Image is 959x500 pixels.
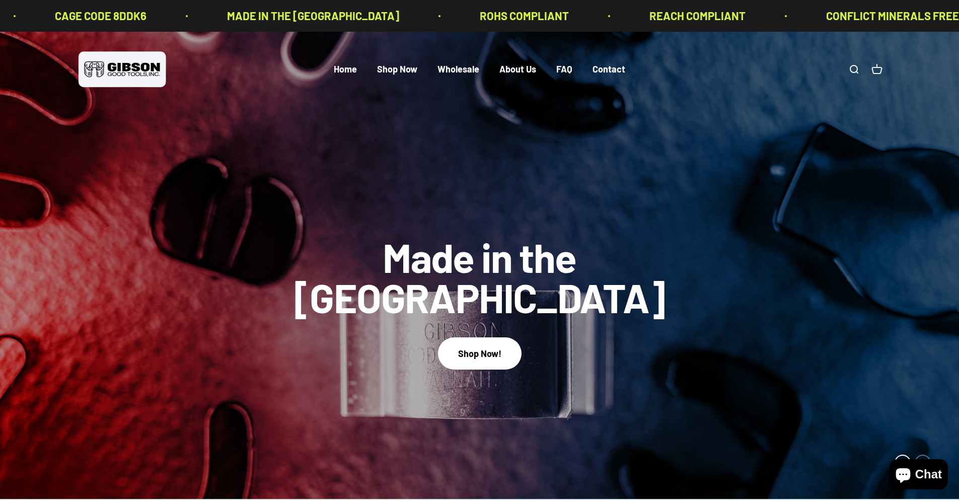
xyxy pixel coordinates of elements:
a: Shop Now [377,64,417,75]
a: About Us [499,64,536,75]
p: MADE IN THE [GEOGRAPHIC_DATA] [209,7,382,25]
a: Contact [593,64,625,75]
button: 1 [895,455,911,471]
button: Shop Now! [438,337,522,369]
a: Wholesale [437,64,479,75]
button: 2 [915,455,931,471]
split-lines: Made in the [GEOGRAPHIC_DATA] [283,273,676,321]
p: CAGE CODE 8DDK6 [37,7,129,25]
p: CONFLICT MINERALS FREE [808,7,941,25]
a: Home [334,64,357,75]
inbox-online-store-chat: Shopify online store chat [887,459,951,492]
a: FAQ [556,64,572,75]
p: REACH COMPLIANT [632,7,728,25]
p: ROHS COMPLIANT [462,7,551,25]
div: Shop Now! [458,346,501,361]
